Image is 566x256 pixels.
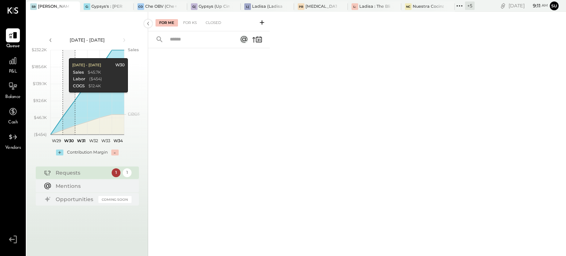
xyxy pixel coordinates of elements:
[101,138,110,143] text: W33
[56,37,119,43] div: [DATE] - [DATE]
[91,4,122,10] div: Gypsys's : [PERSON_NAME] on the levee
[56,150,63,155] div: +
[8,119,18,126] span: Cash
[252,4,283,10] div: Ladisa (Ladisa Corp.) - Ignite
[77,138,85,143] text: W31
[156,19,178,27] div: For Me
[113,138,123,143] text: W34
[56,196,95,203] div: Opportunities
[5,94,21,101] span: Balance
[199,4,230,10] div: Gypsys (Up Cincinnati LLC) - Ignite
[405,3,412,10] div: NC
[98,196,132,203] div: Coming Soon
[123,168,132,177] div: 1
[359,4,390,10] div: Ladisa : The Blind Pig
[88,70,101,76] div: $45.7K
[34,132,47,137] text: ($454)
[526,2,541,9] span: 9 : 11
[33,98,47,103] text: $92.6K
[0,28,25,50] a: Queue
[67,150,108,155] div: Contribution Margin
[542,3,548,8] span: am
[0,79,25,101] a: Balance
[5,145,21,151] span: Vendors
[202,19,225,27] div: Closed
[33,81,47,86] text: $139.1K
[499,2,507,10] div: copy link
[56,169,108,176] div: Requests
[73,83,85,89] div: COGS
[32,64,47,69] text: $185.6K
[0,105,25,126] a: Cash
[30,3,37,10] div: SR
[0,54,25,75] a: P&L
[89,138,98,143] text: W32
[9,69,17,75] span: P&L
[550,1,559,10] button: su
[73,76,85,82] div: Labor
[64,138,74,143] text: W30
[112,168,120,177] div: 1
[305,4,336,10] div: [MEDICAL_DATA] (JSI LLC) - Ignite
[191,3,198,10] div: G(
[38,4,69,10] div: [PERSON_NAME]' Rooftop - Ignite
[128,47,139,52] text: Sales
[34,115,47,120] text: $46.1K
[128,112,139,117] text: Labor
[72,63,101,68] div: [DATE] - [DATE]
[115,62,125,68] div: W30
[298,3,304,10] div: PB
[84,3,90,10] div: G:
[32,47,47,52] text: $232.2K
[56,182,128,190] div: Mentions
[6,43,20,50] span: Queue
[244,3,251,10] div: L(
[111,150,119,155] div: -
[137,3,144,10] div: CO
[465,1,475,10] div: + 5
[88,83,101,89] div: $12.4K
[352,3,358,10] div: L:
[413,4,444,10] div: Nuestra Cocina LLC - [GEOGRAPHIC_DATA]
[509,2,548,9] div: [DATE]
[52,138,61,143] text: W29
[89,76,102,82] div: ($454)
[0,130,25,151] a: Vendors
[145,4,176,10] div: Che OBV (Che OBV LLC) - Ignite
[73,70,84,76] div: Sales
[179,19,200,27] div: For KS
